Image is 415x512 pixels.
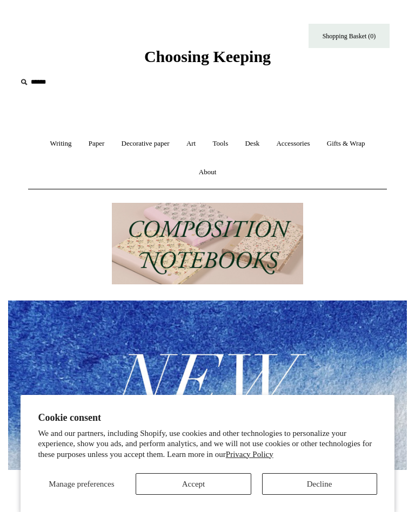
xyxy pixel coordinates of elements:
[269,129,317,158] a: Accessories
[179,129,203,158] a: Art
[205,129,236,158] a: Tools
[144,56,271,64] a: Choosing Keeping
[8,301,407,470] img: New.jpg__PID:f73bdf93-380a-4a35-bcfe-7823039498e1
[262,473,377,495] button: Decline
[49,480,114,488] span: Manage preferences
[136,473,251,495] button: Accept
[114,129,177,158] a: Decorative paper
[112,203,303,284] img: 202302 Composition ledgers.jpg__PID:69722ee6-fa44-49dd-a067-31375e5d54ec
[237,129,267,158] a: Desk
[42,129,79,158] a: Writing
[38,473,125,495] button: Manage preferences
[38,428,377,460] p: We and our partners, including Shopify, use cookies and other technologies to personalize your ex...
[38,412,377,424] h2: Cookie consent
[319,129,373,158] a: Gifts & Wrap
[144,47,271,65] span: Choosing Keeping
[309,24,390,48] a: Shopping Basket (0)
[226,450,273,459] a: Privacy Policy
[191,158,224,187] a: About
[81,129,112,158] a: Paper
